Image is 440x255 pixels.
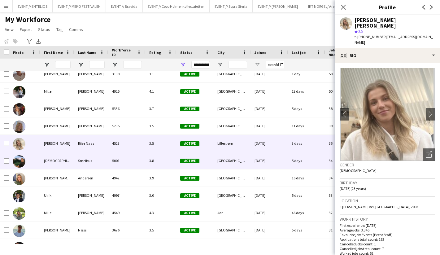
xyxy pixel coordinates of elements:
button: EVENT // ENTELIOS [13,0,53,12]
div: 38 [325,117,365,134]
div: 11 days [288,117,325,134]
span: Tag [56,27,63,32]
div: [GEOGRAPHIC_DATA] [214,169,251,187]
div: [DATE] [251,204,288,221]
span: My Workforce [5,15,50,24]
span: Photo [13,50,24,55]
div: [PERSON_NAME] [40,117,74,134]
span: First Name [44,50,63,55]
div: [GEOGRAPHIC_DATA] [214,83,251,100]
p: Favourite job: Events (Event Staff) [340,232,435,237]
span: Rating [149,50,161,55]
span: Active [180,176,199,181]
input: City Filter Input [229,61,247,68]
div: 3 days [288,135,325,152]
div: Jar [214,204,251,221]
span: City [217,50,224,55]
span: Export [20,27,32,32]
div: 5235 [108,117,146,134]
span: Workforce ID [112,48,134,57]
div: [PERSON_NAME] [PERSON_NAME] [355,17,435,29]
span: Joined [255,50,267,55]
div: [PERSON_NAME] [40,135,74,152]
input: Workforce ID Filter Input [123,61,142,68]
div: [PERSON_NAME] [PERSON_NAME] [PERSON_NAME] [40,169,74,187]
h3: Profile [335,3,440,11]
button: Open Filter Menu [180,62,186,68]
span: Last Name [78,50,96,55]
div: 3.0 [146,187,176,204]
div: 3.1 [146,65,176,82]
div: [DATE] [251,187,288,204]
div: 3130 [108,65,146,82]
div: 5336 [108,100,146,117]
span: Jobs (last 90 days) [329,48,347,57]
div: 33 [325,187,365,204]
div: 3676 [108,222,146,239]
button: IKT NORGE // Arendalsuka [303,0,355,12]
div: [DATE] [251,222,288,239]
div: 3.5 [146,222,176,239]
div: Næss [74,222,108,239]
span: | [EMAIL_ADDRESS][DOMAIN_NAME] [355,34,433,45]
a: Export [17,25,34,33]
button: Open Filter Menu [112,62,118,68]
div: [DATE] [251,100,288,117]
div: [PERSON_NAME] [74,83,108,100]
span: Active [180,141,199,146]
div: [DATE] [251,152,288,169]
span: 3 [PERSON_NAME] vei, [GEOGRAPHIC_DATA], 2003 [340,204,418,209]
span: Status [38,27,50,32]
div: 34 [325,169,365,187]
input: Last Name Filter Input [89,61,105,68]
h3: Work history [340,216,435,222]
span: Active [180,89,199,94]
button: EVENT // Coop Holmenkollestafetten [143,0,210,12]
app-action-btn: Advanced filters [26,37,33,45]
button: Open Filter Menu [78,62,84,68]
div: 3.5 [146,135,176,152]
div: 38 [325,100,365,117]
div: [PERSON_NAME] [74,204,108,221]
img: Mille Berger [13,86,25,98]
img: Crew avatar or photo [340,68,435,161]
div: Mille [40,204,74,221]
div: [PERSON_NAME] [74,187,108,204]
div: [GEOGRAPHIC_DATA] [214,222,251,239]
div: [PERSON_NAME] [40,100,74,117]
div: [DATE] [251,83,288,100]
div: Ulrik [40,187,74,204]
span: Active [180,159,199,163]
img: Jenny Marie Ragnhild Andersen [13,173,25,185]
div: [DATE] [251,65,288,82]
span: Active [180,193,199,198]
div: Riise Naas [74,135,108,152]
div: 16 days [288,169,325,187]
span: Active [180,211,199,215]
div: 3.8 [146,152,176,169]
div: [DEMOGRAPHIC_DATA] [40,152,74,169]
div: 5 days [288,100,325,117]
div: 50 [325,65,365,82]
div: [GEOGRAPHIC_DATA] [214,100,251,117]
input: Joined Filter Input [266,61,284,68]
div: Andersen [74,169,108,187]
div: 5 days [288,187,325,204]
div: Bio [335,48,440,63]
div: 5 days [288,222,325,239]
button: EVENT // Sopra Steria [210,0,253,12]
div: 4.3 [146,204,176,221]
div: 5 days [288,152,325,169]
button: Open Filter Menu [255,62,260,68]
div: [DATE] [251,135,288,152]
span: Status [180,50,192,55]
div: 4549 [108,204,146,221]
button: EVENT // [PERSON_NAME] [253,0,303,12]
span: Active [180,107,199,111]
div: 3.9 [146,169,176,187]
h3: Birthday [340,180,435,186]
app-action-btn: Export XLSX [35,37,42,45]
span: Active [180,72,199,77]
p: Cancelled jobs count: 1 [340,242,435,246]
span: Last job [292,50,306,55]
